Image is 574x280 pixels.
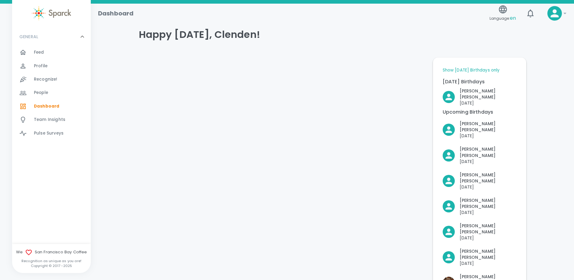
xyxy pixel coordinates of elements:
span: We San Francisco Bay Coffee [12,249,91,256]
p: [PERSON_NAME] [PERSON_NAME] [460,172,517,184]
a: Team Insights [12,113,91,126]
button: Click to Recognize! [443,146,517,164]
p: [PERSON_NAME] [PERSON_NAME] [460,121,517,133]
a: Sparck logo [12,6,91,20]
p: [DATE] [460,133,517,139]
p: [DATE] [460,235,517,241]
p: [PERSON_NAME] [PERSON_NAME] [460,197,517,209]
p: [DATE] [460,209,517,215]
button: Language:en [487,3,518,24]
button: Click to Recognize! [443,121,517,139]
p: [DATE] [460,158,517,165]
div: GENERAL [12,28,91,46]
button: Click to Recognize! [443,223,517,241]
a: Show [DATE] Birthdays only [443,67,500,73]
p: [PERSON_NAME] [PERSON_NAME] [460,88,517,100]
div: Click to Recognize! [438,243,517,266]
span: Pulse Surveys [34,130,64,136]
button: Click to Recognize! [443,197,517,215]
span: People [34,90,48,96]
h4: Happy [DATE], Clenden! [139,28,526,41]
p: [PERSON_NAME] [PERSON_NAME] [460,146,517,158]
p: Copyright © 2017 - 2025 [12,263,91,268]
p: [DATE] [460,260,517,266]
a: Pulse Surveys [12,127,91,140]
span: Feed [34,49,44,55]
div: Click to Recognize! [438,116,517,139]
div: Click to Recognize! [438,218,517,241]
button: Click to Recognize! [443,172,517,190]
p: Upcoming Birthdays [443,108,517,116]
div: GENERAL [12,46,91,142]
div: Click to Recognize! [438,192,517,215]
button: Click to Recognize! [443,88,517,106]
span: en [510,15,516,22]
a: Recognize! [12,73,91,86]
p: Recognition as unique as you are! [12,258,91,263]
h1: Dashboard [98,8,133,18]
p: [PERSON_NAME] [PERSON_NAME] [460,223,517,235]
p: [DATE] [460,100,517,106]
span: Language: [490,14,516,22]
span: Dashboard [34,103,59,109]
span: Team Insights [34,117,65,123]
p: [DATE] [460,184,517,190]
p: [PERSON_NAME] [PERSON_NAME] [460,248,517,260]
div: Click to Recognize! [438,141,517,164]
a: Feed [12,46,91,59]
p: GENERAL [19,34,38,40]
img: Sparck logo [32,6,71,20]
a: Dashboard [12,100,91,113]
button: Click to Recognize! [443,248,517,266]
a: People [12,86,91,99]
p: [DATE] Birthdays [443,78,517,85]
div: Click to Recognize! [438,83,517,106]
a: Profile [12,59,91,73]
span: Profile [34,63,48,69]
div: Click to Recognize! [438,167,517,190]
span: Recognize! [34,76,57,82]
